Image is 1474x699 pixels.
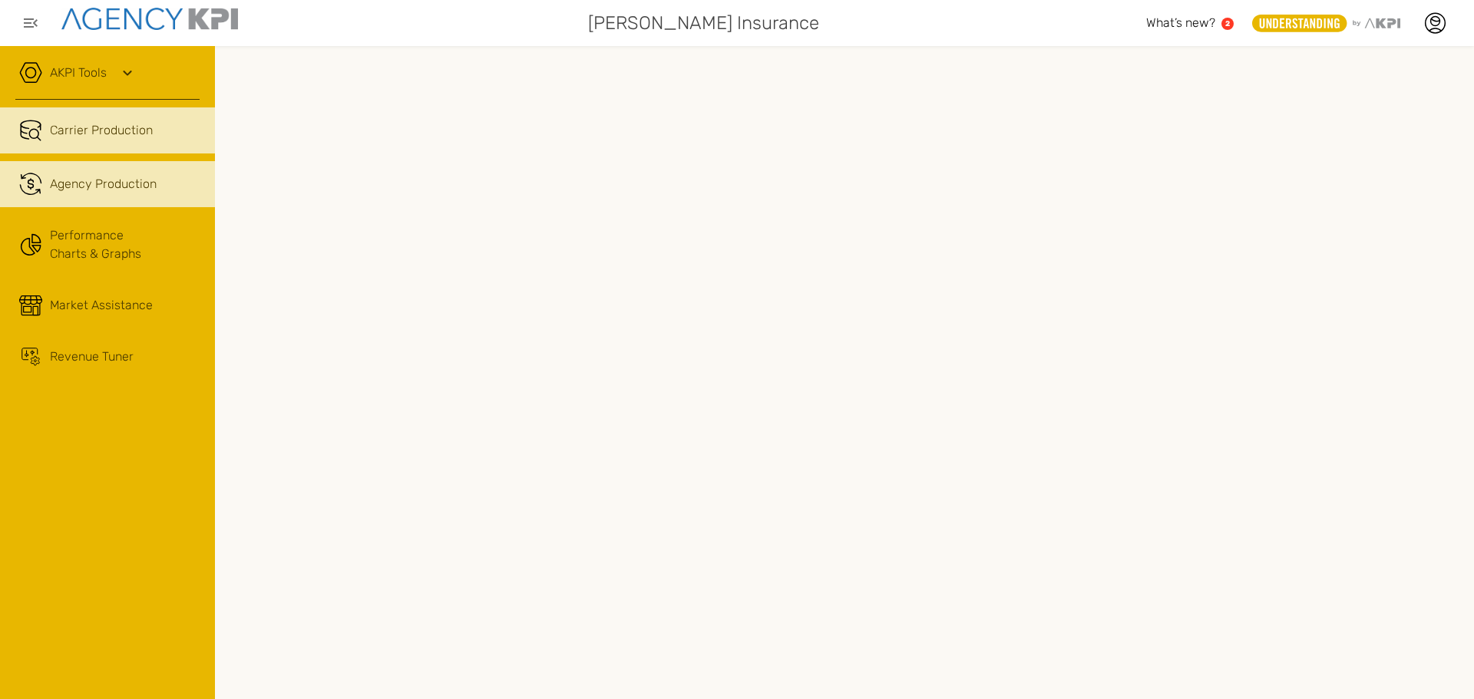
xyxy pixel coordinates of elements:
span: What’s new? [1146,15,1215,30]
a: AKPI Tools [50,64,107,82]
span: Carrier Production [50,121,153,140]
a: 2 [1221,18,1234,30]
span: [PERSON_NAME] Insurance [588,9,819,37]
span: Revenue Tuner [50,348,134,366]
span: Agency Production [50,175,157,193]
img: agencykpi-logo-550x69-2d9e3fa8.png [61,8,238,30]
span: Market Assistance [50,296,153,315]
text: 2 [1225,19,1230,28]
